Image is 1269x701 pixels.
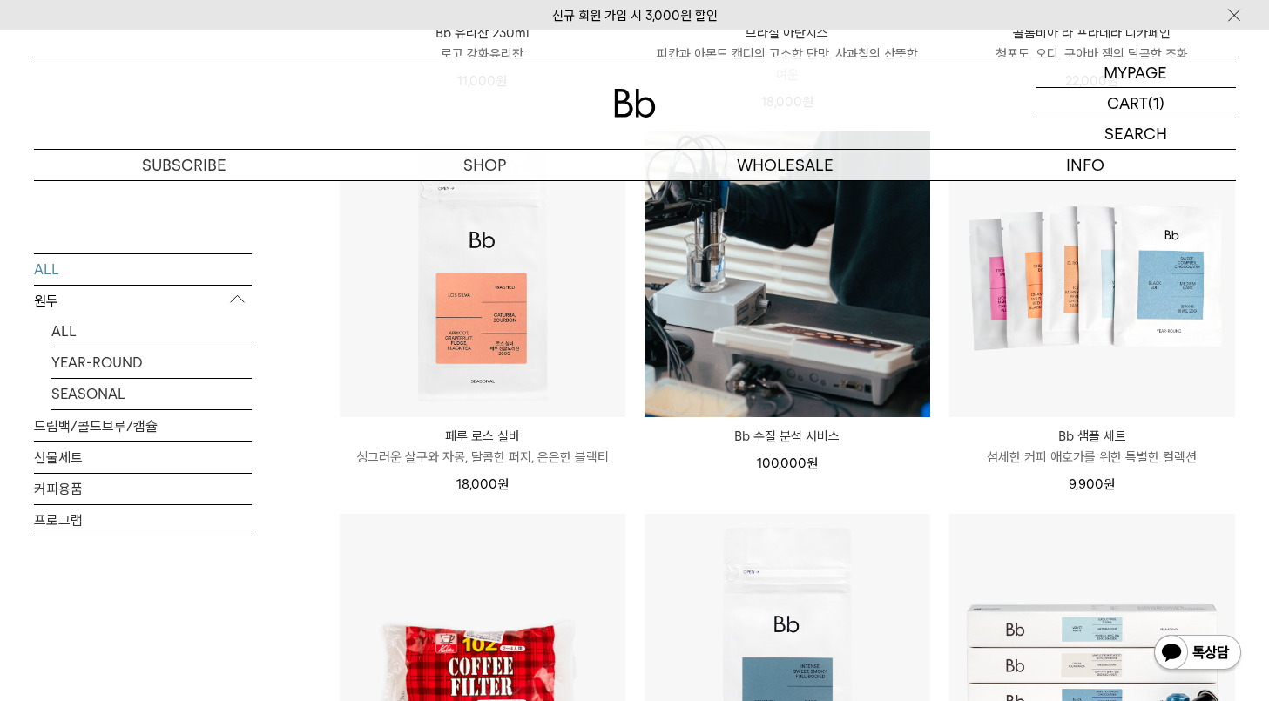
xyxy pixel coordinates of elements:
p: 섬세한 커피 애호가를 위한 특별한 컬렉션 [949,447,1235,468]
span: 원 [497,476,509,492]
p: WHOLESALE [635,150,935,180]
a: SUBSCRIBE [34,150,334,180]
span: 원 [1104,476,1115,492]
span: 100,000 [757,455,818,471]
span: 9,900 [1069,476,1115,492]
img: Bb 수질 분석 서비스 [645,131,930,417]
a: CART (1) [1036,88,1236,118]
img: 로고 [614,89,656,118]
a: SEASONAL [51,378,252,408]
p: CART [1107,88,1148,118]
p: Bb 샘플 세트 [949,426,1235,447]
img: 카카오톡 채널 1:1 채팅 버튼 [1152,633,1243,675]
a: Bb 샘플 세트 섬세한 커피 애호가를 위한 특별한 컬렉션 [949,426,1235,468]
p: (1) [1148,88,1164,118]
a: 선물세트 [34,441,252,472]
a: YEAR-ROUND [51,347,252,377]
p: 원두 [34,285,252,316]
a: MYPAGE [1036,57,1236,88]
img: Bb 샘플 세트 [949,131,1235,417]
a: 프로그램 [34,504,252,535]
a: Bb 수질 분석 서비스 [645,426,930,447]
p: 페루 로스 실바 [340,426,625,447]
a: 드립백/콜드브루/캡슐 [34,410,252,441]
p: 싱그러운 살구와 자몽, 달콤한 퍼지, 은은한 블랙티 [340,447,625,468]
span: 원 [807,455,818,471]
a: 신규 회원 가입 시 3,000원 할인 [552,8,718,24]
span: 18,000 [456,476,509,492]
img: 페루 로스 실바 [340,131,625,417]
a: ALL [51,315,252,346]
a: ALL [34,253,252,284]
a: SHOP [334,150,635,180]
a: 페루 로스 실바 싱그러운 살구와 자몽, 달콤한 퍼지, 은은한 블랙티 [340,426,625,468]
p: MYPAGE [1104,57,1167,87]
p: SEARCH [1104,118,1167,149]
p: INFO [935,150,1236,180]
a: 커피용품 [34,473,252,503]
